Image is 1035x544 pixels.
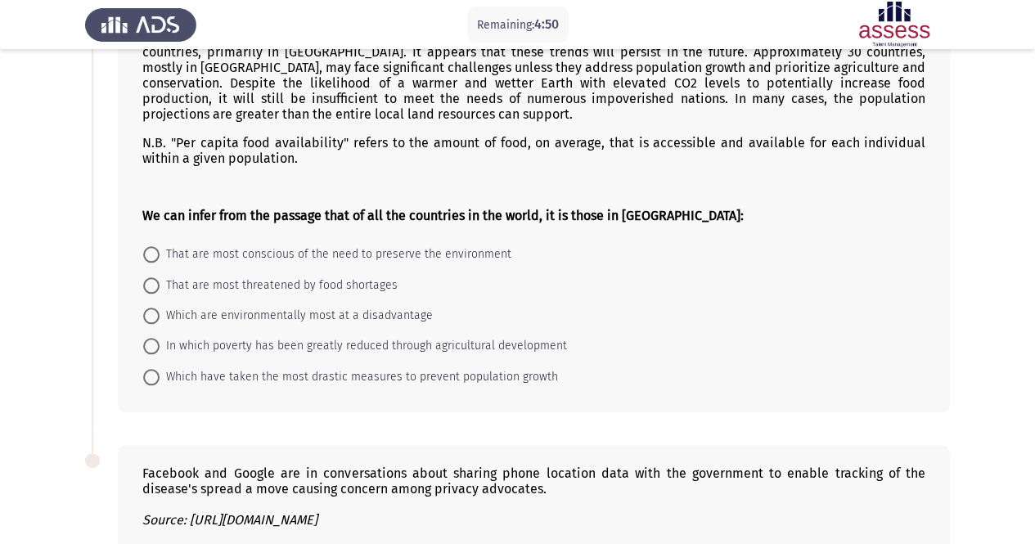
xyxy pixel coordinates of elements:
[477,15,559,35] p: Remaining:
[85,2,196,47] img: Assess Talent Management logo
[142,29,925,223] div: Presently, food production has managed to outpace global population growth, but per capita food a...
[142,208,744,223] b: We can infer from the passage that of all the countries in the world, it is those in [GEOGRAPHIC_...
[160,306,433,326] span: Which are environmentally most at a disadvantage
[142,135,925,166] p: N.B. "Per capita food availability" refers to the amount of food, on average, that is accessible ...
[160,336,567,356] span: In which poverty has been greatly reduced through agricultural development
[534,16,559,32] span: 4:50
[160,367,558,387] span: Which have taken the most drastic measures to prevent population growth
[839,2,950,47] img: Assessment logo of ASSESS English Language Assessment (3 Module) (Ad - IB)
[160,245,511,264] span: That are most conscious of the need to preserve the environment
[142,512,317,528] i: Source: [URL][DOMAIN_NAME]
[160,276,398,295] span: That are most threatened by food shortages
